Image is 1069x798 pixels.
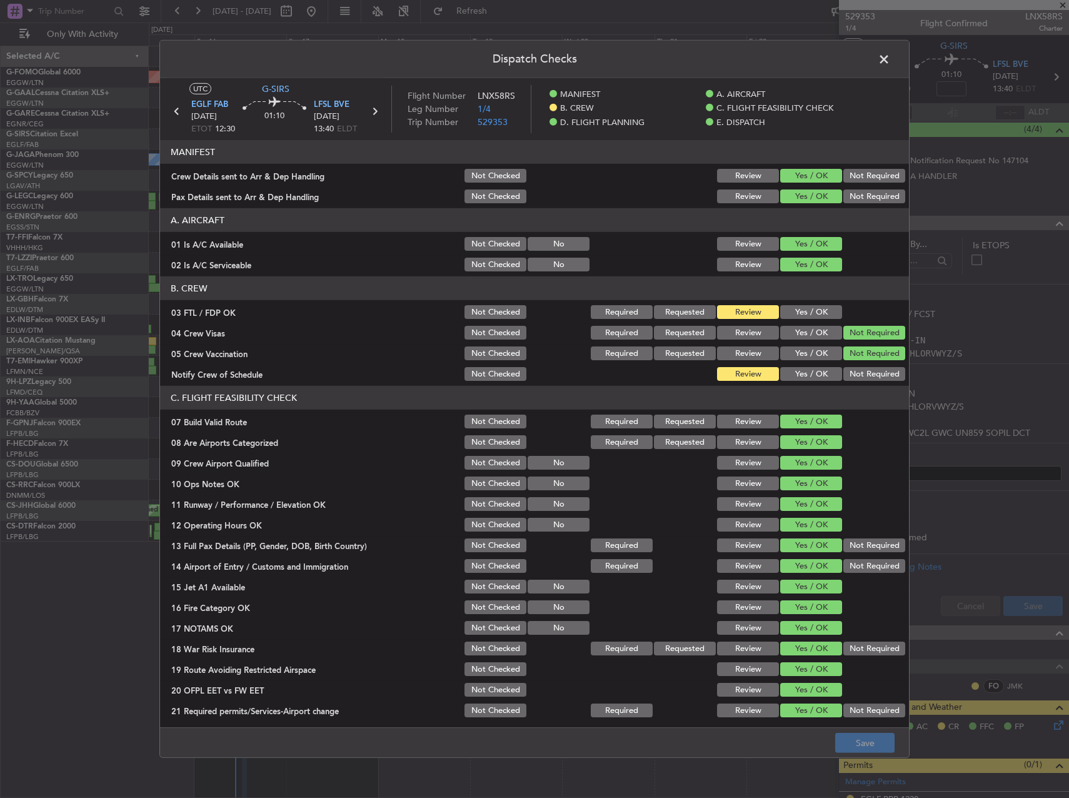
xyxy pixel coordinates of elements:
button: Yes / OK [780,580,842,593]
button: Not Required [843,346,905,360]
button: Not Required [843,367,905,381]
button: Yes / OK [780,477,842,490]
button: Yes / OK [780,346,842,360]
button: Yes / OK [780,367,842,381]
button: Yes / OK [780,621,842,635]
button: Not Required [843,326,905,340]
button: Not Required [843,559,905,573]
button: Yes / OK [780,415,842,428]
header: Dispatch Checks [160,41,909,78]
button: Yes / OK [780,305,842,319]
button: Yes / OK [780,704,842,717]
button: Yes / OK [780,538,842,552]
button: Yes / OK [780,169,842,183]
button: Yes / OK [780,237,842,251]
button: Yes / OK [780,189,842,203]
button: Not Required [843,538,905,552]
button: Not Required [843,704,905,717]
button: Yes / OK [780,326,842,340]
button: Yes / OK [780,258,842,271]
button: Yes / OK [780,600,842,614]
button: Not Required [843,642,905,655]
button: Yes / OK [780,518,842,532]
button: Not Required [843,169,905,183]
button: Yes / OK [780,662,842,676]
button: Yes / OK [780,435,842,449]
button: Yes / OK [780,497,842,511]
button: Yes / OK [780,559,842,573]
button: Yes / OK [780,642,842,655]
button: Yes / OK [780,683,842,697]
button: Not Required [843,189,905,203]
button: Yes / OK [780,456,842,470]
